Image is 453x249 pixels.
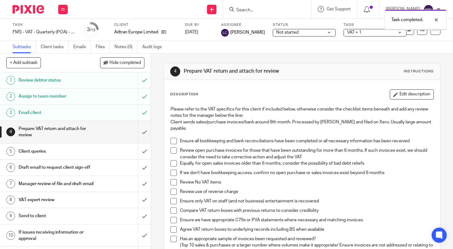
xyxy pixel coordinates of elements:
label: Due by [185,22,213,27]
div: FMS - VAT - Quarterly (POA) - [DATE] - [DATE] [13,29,75,35]
img: svg%3E [423,4,433,14]
div: 7 [6,179,15,188]
p: Please refer to the VAT specifics for this client if included below, otherwise consider the check... [171,106,433,119]
span: [DATE] [185,30,198,34]
p: Task completed. [391,17,423,23]
p: Equally, for open sales invoices older than 6 months, consider the possibility of bad debt reliefs [180,160,433,167]
label: Client [114,22,177,27]
a: Notes (0) [115,41,137,53]
h1: Manager review of file and draft email [19,179,94,189]
h1: Email client [19,108,94,117]
p: Review No VAT items [180,179,433,185]
div: 1 [6,76,15,85]
img: svg%3E [221,29,229,37]
p: Adtran Europe Limited [114,29,158,35]
img: Pixie [13,5,44,14]
h1: Assign to team member [19,92,94,101]
p: Agree VAT return boxes to underlying records including BS when available [180,226,433,233]
p: Description [170,92,198,97]
div: 10 [6,231,15,240]
span: Hide completed [109,60,141,65]
h1: Client queries [19,147,94,156]
div: 8 [6,195,15,204]
small: /13 [90,28,95,32]
h1: Draft email to request client sign-off [19,163,94,172]
div: 4 [170,66,180,76]
h1: Prepare VAT return and attach for review [184,68,316,75]
a: Files [96,41,110,53]
h1: VAT expert review [19,195,94,205]
h1: If issues receiving information or approval [19,228,94,244]
span: [PERSON_NAME] [230,29,265,36]
p: If we don't have bookkeeping access, confirm no open purchase or sales invoices exist beyond 6 mo... [180,170,433,176]
div: 9 [6,212,15,220]
div: 2 [6,92,15,101]
div: 3 [6,108,15,117]
a: Client tasks [41,41,69,53]
div: 3 [87,26,95,33]
p: Review use of reverse charge [180,189,433,195]
div: 4 [6,127,15,136]
p: Ensure all bookkeeping and bank reconciliations have been completed or all necessary information ... [180,138,433,144]
span: Not started [276,30,299,35]
p: Client sends sales/purchase invoices/bank around 8th month. Processed by [PERSON_NAME] and filed ... [171,119,433,132]
div: Instructions [404,69,434,74]
h1: Review debtor status [19,76,94,85]
h1: Prepare VAT return and attach for review [19,124,94,140]
h1: Send to client [19,211,94,221]
p: Ensure only VAT on staff (and not business) entertainment is recovered [180,198,433,204]
div: 5 [6,147,15,156]
div: 6 [6,163,15,172]
button: + Add subtask [6,57,41,68]
button: Edit description [390,89,434,99]
a: Subtasks [13,41,36,53]
p: Ensure we have appropriate C79s or PVA statements where necessary and matching invoices [180,217,433,223]
label: Assignee [221,22,265,27]
p: Review open purchase invoices for those that have been outstanding for more than 6 months. If suc... [180,147,433,160]
label: Task [13,22,75,27]
span: VAT + 1 [347,30,361,35]
p: Compare VAT return boxes with previous returns to consider credibility [180,207,433,214]
a: Audit logs [142,41,166,53]
a: Emails [73,41,91,53]
button: Hide completed [100,57,144,68]
div: FMS - VAT - Quarterly (POA) - May - July, 2025 [13,29,75,35]
p: Has an appropriate sample of invoices been requested and reviewed? [180,236,433,242]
